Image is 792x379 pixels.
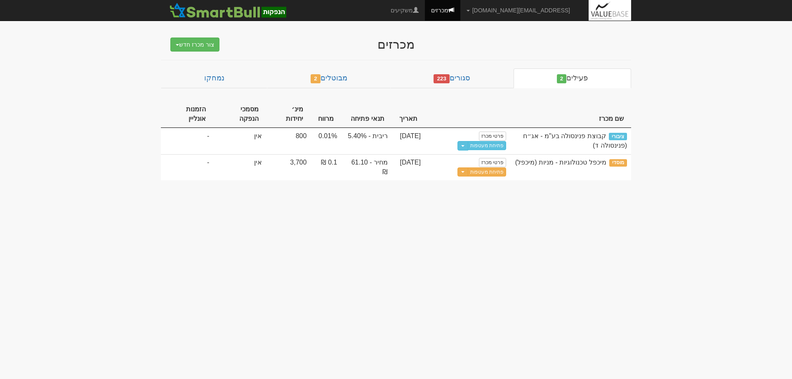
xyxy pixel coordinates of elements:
td: 0.1 ₪ [311,154,341,181]
a: מבוטלים [267,68,390,88]
a: פעילים [514,68,631,88]
span: מוסדי [609,159,627,167]
th: תאריך [392,101,425,128]
span: - [207,132,209,141]
a: פרטי מכרז [479,132,506,141]
td: [DATE] [392,154,425,181]
a: נמחקו [161,68,267,88]
span: 2 [557,74,567,83]
td: 800 [266,128,311,154]
a: סגורים [391,68,514,88]
td: 0.01% [311,128,341,154]
a: פרטי מכרז [479,158,506,167]
span: - [207,158,209,167]
img: סמארטבול - מערכת לניהול הנפקות [167,2,288,19]
td: ריבית - 5.40% [341,128,392,154]
td: מחיר - 61.10 ₪ [341,154,392,181]
th: הזמנות אונליין [161,101,213,128]
span: אין [254,132,262,139]
th: מרווח [311,101,341,128]
a: פתיחת מעטפות [468,167,506,177]
th: מינ׳ יחידות [266,101,311,128]
th: שם מכרז [510,101,631,128]
a: פתיחת מעטפות [468,141,506,150]
span: 223 [434,74,450,83]
span: 2 [311,74,321,83]
span: קבוצת פנינסולה בע"מ - אג״ח (פנינסולה ד) [523,132,627,149]
span: מיכפל טכנולוגיות - מניות (מיכפל) [515,159,606,166]
button: צור מכרז חדש [170,38,219,52]
th: מסמכי הנפקה [213,101,266,128]
span: ציבורי [609,133,627,140]
div: מכרזים [235,38,557,51]
span: אין [254,159,262,166]
td: [DATE] [392,128,425,154]
td: 3,700 [266,154,311,181]
th: תנאי פתיחה [341,101,392,128]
